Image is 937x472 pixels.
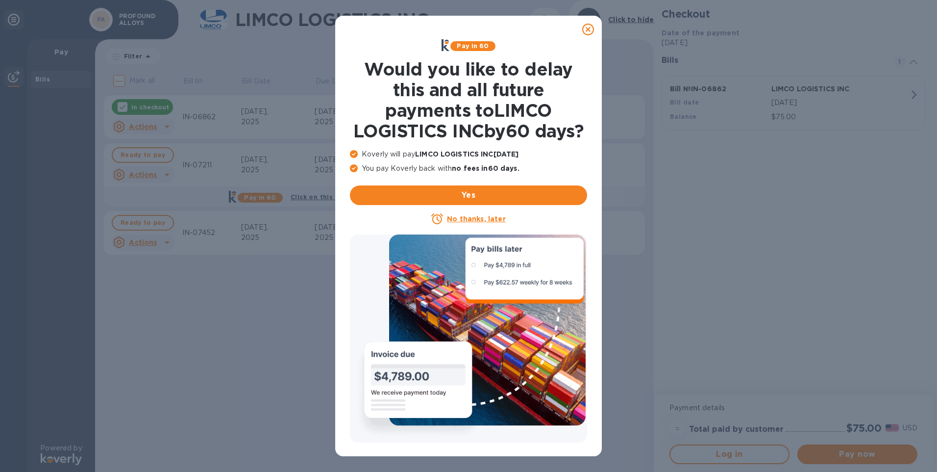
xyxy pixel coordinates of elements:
u: No thanks, later [447,215,505,223]
b: no fees in 60 days . [452,164,519,172]
p: You pay Koverly back with [350,163,587,174]
b: LIMCO LOGISTICS INC [DATE] [415,150,518,158]
button: Yes [350,185,587,205]
h1: Would you like to delay this and all future payments to LIMCO LOGISTICS INC by 60 days ? [350,59,587,141]
b: Pay in 60 [457,42,489,50]
p: Koverly will pay [350,149,587,159]
span: Yes [358,189,579,201]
